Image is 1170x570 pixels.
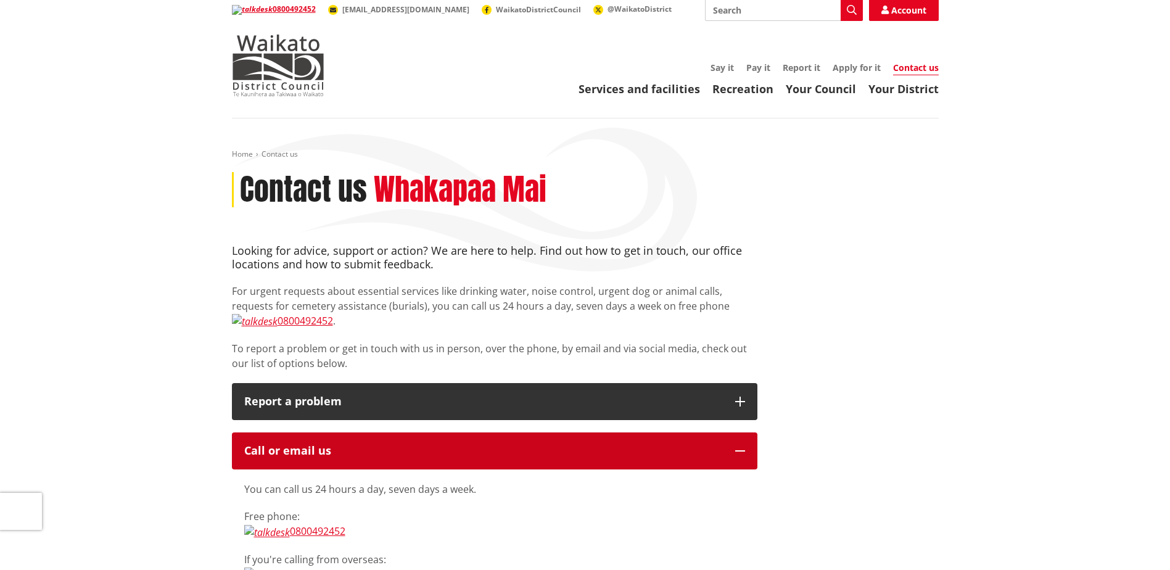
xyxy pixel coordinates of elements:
[232,244,757,271] h4: Looking for advice, support or action? We are here to help. Find out how to get in touch, our off...
[783,62,820,73] a: Report it
[244,445,723,457] div: Call or email us
[232,5,273,15] img: talkdesk
[244,524,345,538] a: 0800492452
[232,432,757,469] button: Call or email us
[244,395,723,408] p: Report a problem
[232,149,253,159] a: Home
[240,172,367,208] h1: Contact us
[746,62,770,73] a: Pay it
[496,4,581,15] span: WaikatoDistrictCouncil
[262,149,298,159] span: Contact us
[608,4,672,14] span: @WaikatoDistrict
[711,62,734,73] a: Say it
[786,81,856,96] a: Your Council
[328,4,469,15] a: [EMAIL_ADDRESS][DOMAIN_NAME]
[482,4,581,15] a: WaikatoDistrictCouncil
[232,383,757,420] button: Report a problem
[232,314,278,329] img: talkdesk
[232,284,757,329] p: For urgent requests about essential services like drinking water, noise control, urgent dog or an...
[232,314,333,328] a: 0800492452
[833,62,881,73] a: Apply for it
[232,149,939,160] nav: breadcrumb
[1113,518,1158,563] iframe: Messenger Launcher
[893,62,939,75] a: Contact us
[868,81,939,96] a: Your District
[593,4,672,14] a: @WaikatoDistrict
[244,525,290,540] img: talkdesk
[244,482,745,497] p: You can call us 24 hours a day, seven days a week.
[232,4,316,14] a: 0800492452
[244,509,745,540] p: Free phone:
[342,4,469,15] span: [EMAIL_ADDRESS][DOMAIN_NAME]
[232,35,324,96] img: Waikato District Council - Te Kaunihera aa Takiwaa o Waikato
[712,81,773,96] a: Recreation
[579,81,700,96] a: Services and facilities
[374,172,546,208] h2: Whakapaa Mai
[232,341,757,371] p: To report a problem or get in touch with us in person, over the phone, by email and via social me...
